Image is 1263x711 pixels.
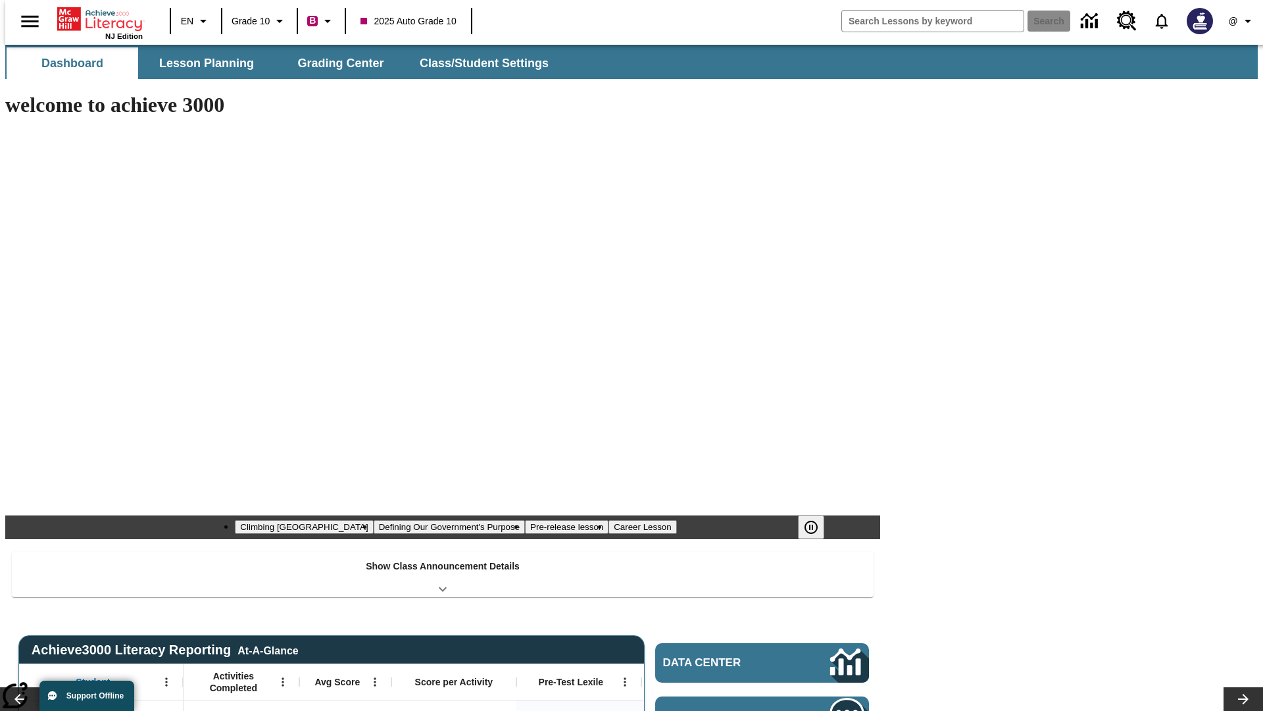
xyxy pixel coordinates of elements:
span: Achieve3000 Literacy Reporting [32,643,299,658]
button: Open Menu [615,672,635,692]
button: Grading Center [275,47,407,79]
button: Boost Class color is violet red. Change class color [302,9,341,33]
button: Grade: Grade 10, Select a grade [226,9,293,33]
span: Student [76,676,110,688]
span: Pre-Test Lexile [539,676,604,688]
span: 2025 Auto Grade 10 [360,14,456,28]
div: Pause [798,515,837,539]
button: Slide 3 Pre-release lesson [525,520,608,534]
a: Resource Center, Will open in new tab [1109,3,1145,39]
h1: welcome to achieve 3000 [5,93,880,117]
button: Dashboard [7,47,138,79]
img: Avatar [1187,8,1213,34]
button: Support Offline [39,681,134,711]
span: @ [1228,14,1237,28]
div: At-A-Glance [237,643,298,657]
span: Score per Activity [415,676,493,688]
span: Grade 10 [232,14,270,28]
button: Profile/Settings [1221,9,1263,33]
button: Language: EN, Select a language [175,9,217,33]
button: Open Menu [157,672,176,692]
span: EN [181,14,193,28]
button: Slide 4 Career Lesson [608,520,676,534]
span: NJ Edition [105,32,143,40]
a: Home [57,6,143,32]
a: Data Center [1073,3,1109,39]
div: SubNavbar [5,45,1258,79]
div: Home [57,5,143,40]
button: Open Menu [273,672,293,692]
a: Notifications [1145,4,1179,38]
span: Avg Score [314,676,360,688]
span: Data Center [663,656,786,670]
button: Open Menu [365,672,385,692]
span: Support Offline [66,691,124,700]
input: search field [842,11,1024,32]
span: B [309,13,316,29]
button: Open side menu [11,2,49,41]
button: Lesson Planning [141,47,272,79]
div: SubNavbar [5,47,560,79]
p: Show Class Announcement Details [366,560,520,573]
span: Activities Completed [190,670,277,694]
button: Select a new avatar [1179,4,1221,38]
button: Slide 1 Climbing Mount Tai [235,520,373,534]
button: Class/Student Settings [409,47,559,79]
a: Data Center [655,643,869,683]
button: Slide 2 Defining Our Government's Purpose [374,520,525,534]
div: Show Class Announcement Details [12,552,874,597]
button: Lesson carousel, Next [1224,687,1263,711]
button: Pause [798,515,824,539]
